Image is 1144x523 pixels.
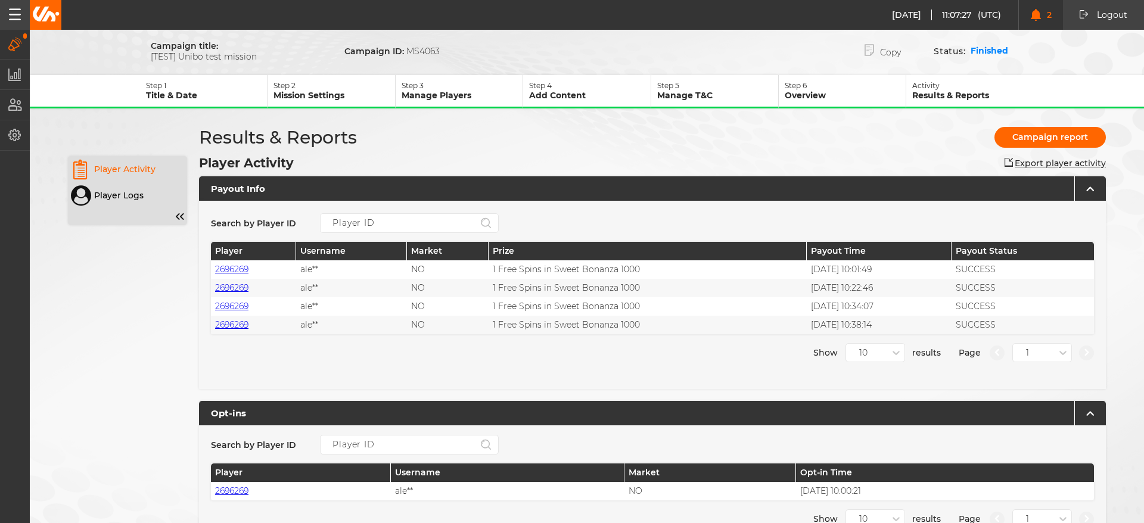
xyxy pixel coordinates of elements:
span: 11:07:27 [942,10,978,20]
p: 2 [273,81,394,90]
input: Player ID [320,213,499,233]
span: results [912,343,941,362]
button: Opt-ins [199,401,1106,425]
span: [TEST] Unibo test mission [151,51,327,62]
div: [DATE] 10:01:49 [807,260,952,279]
span: 2 [1041,10,1052,20]
div: Opt-in Time [796,463,1094,482]
div: [DATE] 10:22:46 [807,279,952,297]
div: NO [407,279,489,297]
div: 1 Free Spins in Sweet Bonanza 1000 [489,297,807,316]
button: Player Logs [68,182,187,208]
p: Results & Reports [912,90,1034,101]
button: Step1Title & Date [140,75,268,108]
a: 2696269 [215,301,248,312]
button: Export player activity [1005,158,1106,169]
p: Player Activity [94,164,156,175]
p: Player Logs [94,190,144,201]
div: Player [211,463,391,482]
p: 1 [146,81,267,90]
button: Step2Mission Settings [268,75,395,108]
p: Manage T&C [657,90,778,101]
div: Username [391,463,624,482]
span: Step [657,81,673,90]
p: Title & Date [146,90,267,101]
div: SUCCESS [952,297,1094,316]
span: Step [146,81,162,90]
p: Overview [785,90,906,101]
div: Market [624,463,797,482]
div: SUCCESS [952,316,1094,334]
button: Step6Overview [779,75,906,108]
div: [DATE] 10:00:21 [796,482,1094,500]
a: 2696269 [215,282,248,293]
span: Step [273,81,290,90]
span: Step [402,81,418,90]
button: Payout Info [199,176,1106,201]
span: Page [959,343,981,362]
div: SUCCESS [952,279,1094,297]
p: Search by Player ID [211,440,296,450]
a: 2696269 [215,485,248,496]
div: NO [624,482,797,500]
span: Activity [912,81,940,90]
a: 2696269 [215,319,248,330]
p: Search by Player ID [211,218,296,229]
div: NO [407,297,489,316]
div: 1 Free Spins in Sweet Bonanza 1000 [489,260,807,279]
button: Player Activity [68,156,187,182]
img: Unibo [32,7,60,21]
p: 5 [657,81,778,90]
span: (UTC) [978,10,1002,20]
span: Payout Info [199,176,1075,201]
span: Campaign ID: [344,46,404,57]
button: Step3Manage Players [396,75,523,108]
h3: Results & Reports [199,126,357,148]
button: Step4Add Content [523,75,651,108]
button: Copy [847,39,919,63]
a: 2696269 [215,264,248,275]
p: Finished [971,45,1008,57]
div: NO [407,260,489,279]
span: [DATE] [892,10,932,20]
div: Payout Status [952,242,1094,260]
div: NO [407,316,489,334]
p: MS4063 [344,46,440,57]
div: 10 [859,348,868,358]
div: Prize [489,242,807,260]
p: 6 [785,81,906,90]
div: Payout Time [807,242,952,260]
h2: Player Activity [199,155,294,170]
div: 1 Free Spins in Sweet Bonanza 1000 [489,316,807,334]
span: Show [813,343,838,362]
p: 4 [529,81,650,90]
p: Mission Settings [273,90,394,101]
span: Step [785,81,801,90]
button: ActivityResults & Reports [906,75,1034,108]
div: Username [296,242,407,260]
span: Campaign title: [151,41,218,51]
span: Opt-ins [199,401,1075,425]
input: Player ID [320,435,499,454]
div: Market [407,242,489,260]
button: Campaign report [994,127,1106,148]
span: Step [529,81,545,90]
p: Manage Players [402,90,523,101]
button: Step5Manage T&C [651,75,779,108]
div: 1 Free Spins in Sweet Bonanza 1000 [489,279,807,297]
p: 3 [402,81,523,90]
div: SUCCESS [952,260,1094,279]
div: [DATE] 10:34:07 [807,297,952,316]
p: Add Content [529,90,650,101]
div: Player [211,242,296,260]
p: Status: [934,46,971,57]
div: [DATE] 10:38:14 [807,316,952,334]
div: 1 [1026,348,1029,358]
